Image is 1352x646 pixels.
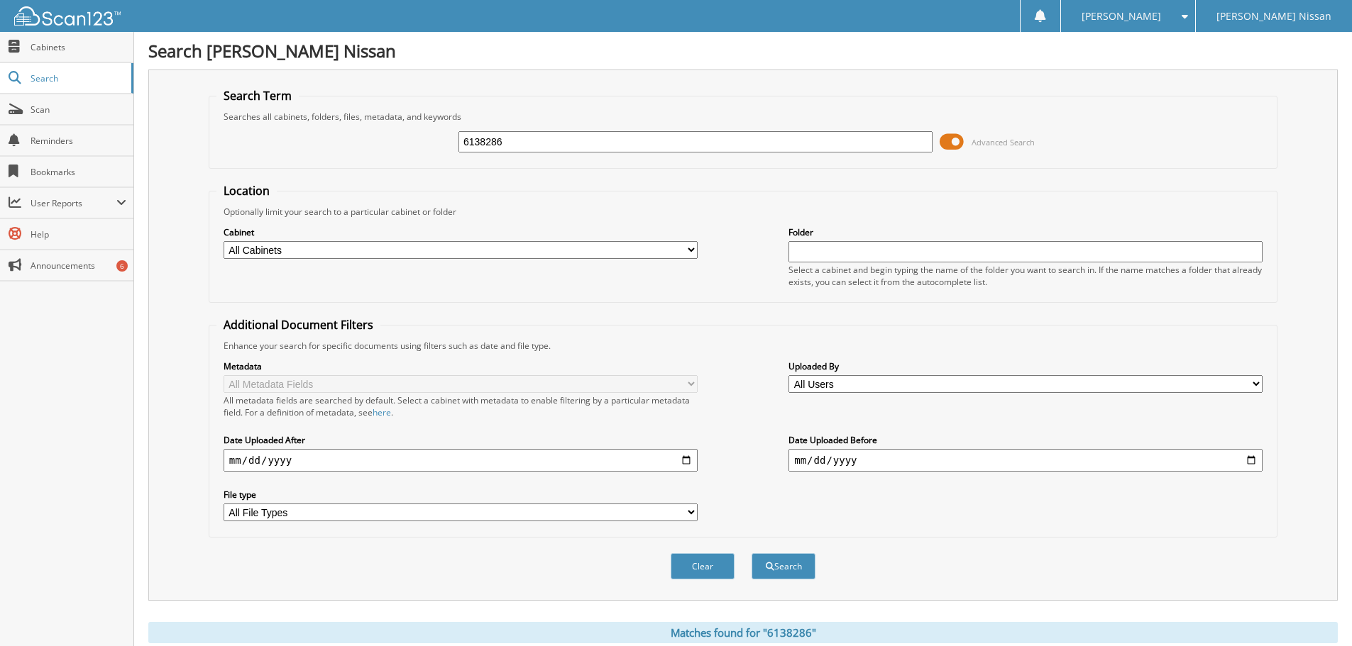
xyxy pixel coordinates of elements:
label: Cabinet [224,226,698,238]
legend: Search Term [216,88,299,104]
span: Bookmarks [31,166,126,178]
legend: Additional Document Filters [216,317,380,333]
a: here [373,406,391,418]
div: Enhance your search for specific documents using filters such as date and file type. [216,340,1270,352]
img: scan123-logo-white.svg [14,6,121,26]
span: Advanced Search [972,137,1035,147]
div: Searches all cabinets, folders, files, metadata, and keywords [216,111,1270,123]
span: Announcements [31,260,126,272]
button: Clear [671,553,735,579]
span: Reminders [31,135,126,147]
span: Cabinets [31,41,126,53]
label: Folder [788,226,1263,238]
span: Help [31,228,126,240]
input: end [788,449,1263,472]
span: User Reports [31,197,116,209]
span: Scan [31,104,126,116]
div: Optionally limit your search to a particular cabinet or folder [216,206,1270,218]
div: 6 [116,260,128,272]
span: [PERSON_NAME] Nissan [1216,12,1331,21]
div: Matches found for "6138286" [148,622,1338,643]
label: Uploaded By [788,360,1263,372]
div: All metadata fields are searched by default. Select a cabinet with metadata to enable filtering b... [224,394,698,418]
label: Date Uploaded After [224,434,698,446]
span: Search [31,72,124,84]
input: start [224,449,698,472]
button: Search [752,553,815,579]
legend: Location [216,183,277,199]
span: [PERSON_NAME] [1082,12,1161,21]
div: Select a cabinet and begin typing the name of the folder you want to search in. If the name match... [788,264,1263,288]
label: Metadata [224,360,698,372]
h1: Search [PERSON_NAME] Nissan [148,39,1338,62]
label: File type [224,489,698,501]
label: Date Uploaded Before [788,434,1263,446]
